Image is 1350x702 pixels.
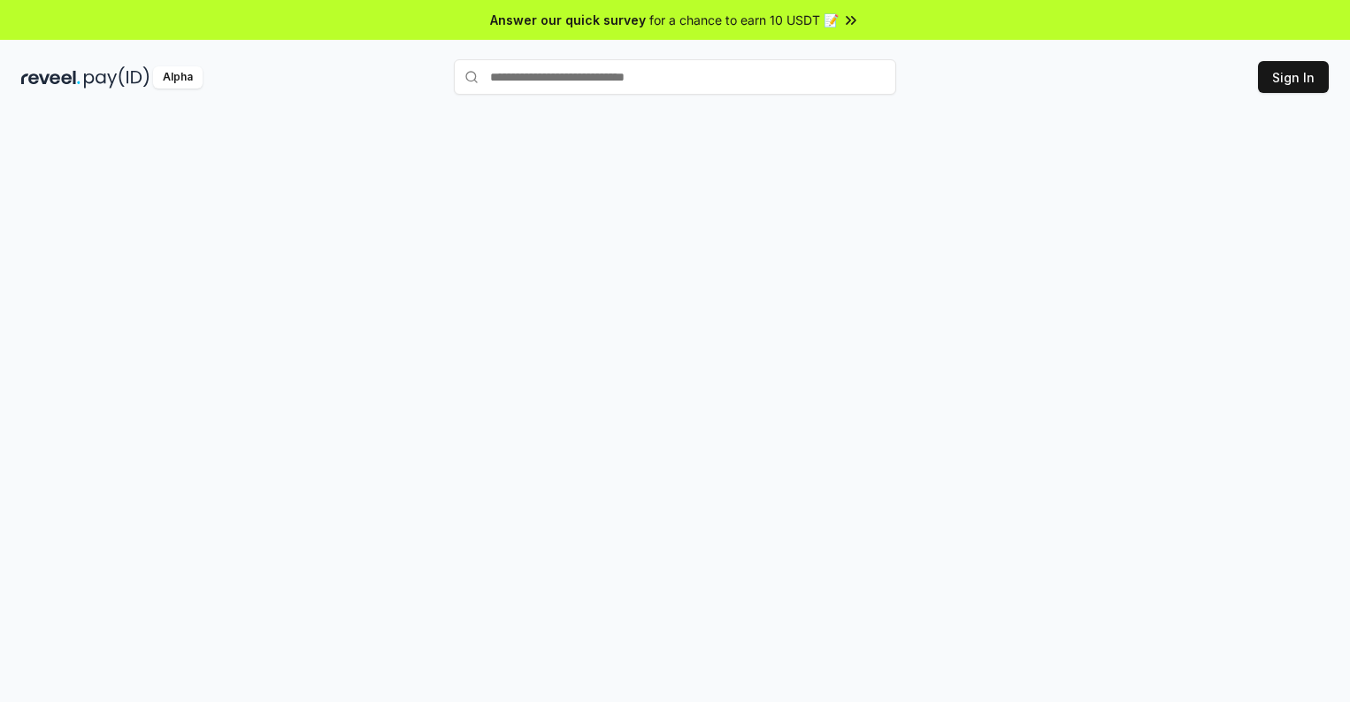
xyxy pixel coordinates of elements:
[21,66,81,89] img: reveel_dark
[490,11,646,29] span: Answer our quick survey
[1258,61,1329,93] button: Sign In
[84,66,150,89] img: pay_id
[153,66,203,89] div: Alpha
[649,11,839,29] span: for a chance to earn 10 USDT 📝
